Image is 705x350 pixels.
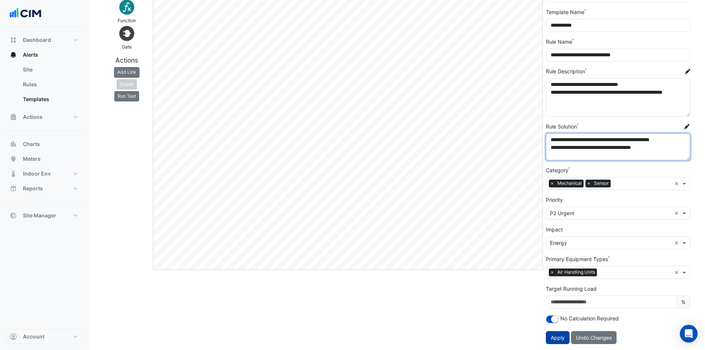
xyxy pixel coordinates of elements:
[555,269,597,276] span: Air Handling Units
[546,166,568,174] label: Category
[118,24,136,43] img: Gate
[6,166,83,181] button: Indoor Env
[10,51,17,59] app-icon: Alerts
[23,185,43,192] span: Reports
[17,92,83,107] a: Templates
[551,334,565,341] span: Apply
[546,331,570,344] button: Apply
[9,6,42,21] img: Company Logo
[546,196,563,204] label: Priority
[6,62,83,110] div: Alerts
[560,314,619,322] label: No Calculation Required
[10,36,17,44] app-icon: Dashboard
[546,38,572,46] label: Rule Name
[6,329,83,344] button: Account
[674,180,681,187] span: Clear
[6,151,83,166] button: Meters
[10,155,17,163] app-icon: Meters
[23,51,38,59] span: Alerts
[555,180,584,187] span: Mechanical
[546,285,597,293] label: Target Running Load
[23,113,43,121] span: Actions
[23,170,51,177] span: Indoor Env
[17,77,83,92] a: Rules
[10,212,17,219] app-icon: Site Manager
[10,170,17,177] app-icon: Indoor Env
[118,18,136,23] small: Function
[674,269,681,276] span: Clear
[592,180,611,187] span: Sensor
[23,212,56,219] span: Site Manager
[576,334,612,341] span: Undo Changes
[122,44,132,50] small: Gate
[6,208,83,223] button: Site Manager
[23,333,44,340] span: Account
[17,62,83,77] a: Site
[571,331,617,344] button: Undo Changes
[6,33,83,47] button: Dashboard
[546,8,584,16] label: Template Name
[114,67,140,77] button: Add Link
[6,110,83,124] button: Actions
[546,255,608,263] label: Primary Equipment Types
[546,123,577,130] label: Rule Solution
[23,140,40,148] span: Charts
[10,140,17,148] app-icon: Charts
[674,239,681,247] span: Clear
[6,137,83,151] button: Charts
[114,91,139,101] button: Run Test
[104,56,150,64] h5: Actions
[10,185,17,192] app-icon: Reports
[6,181,83,196] button: Reports
[549,180,555,187] span: ×
[10,113,17,121] app-icon: Actions
[674,209,681,217] span: Clear
[549,269,555,276] span: ×
[6,47,83,62] button: Alerts
[23,36,51,44] span: Dashboard
[23,155,41,163] span: Meters
[677,296,690,309] span: %
[546,226,563,233] label: Impact
[546,67,585,75] label: Rule Description
[585,180,592,187] span: ×
[680,325,698,343] div: Open Intercom Messenger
